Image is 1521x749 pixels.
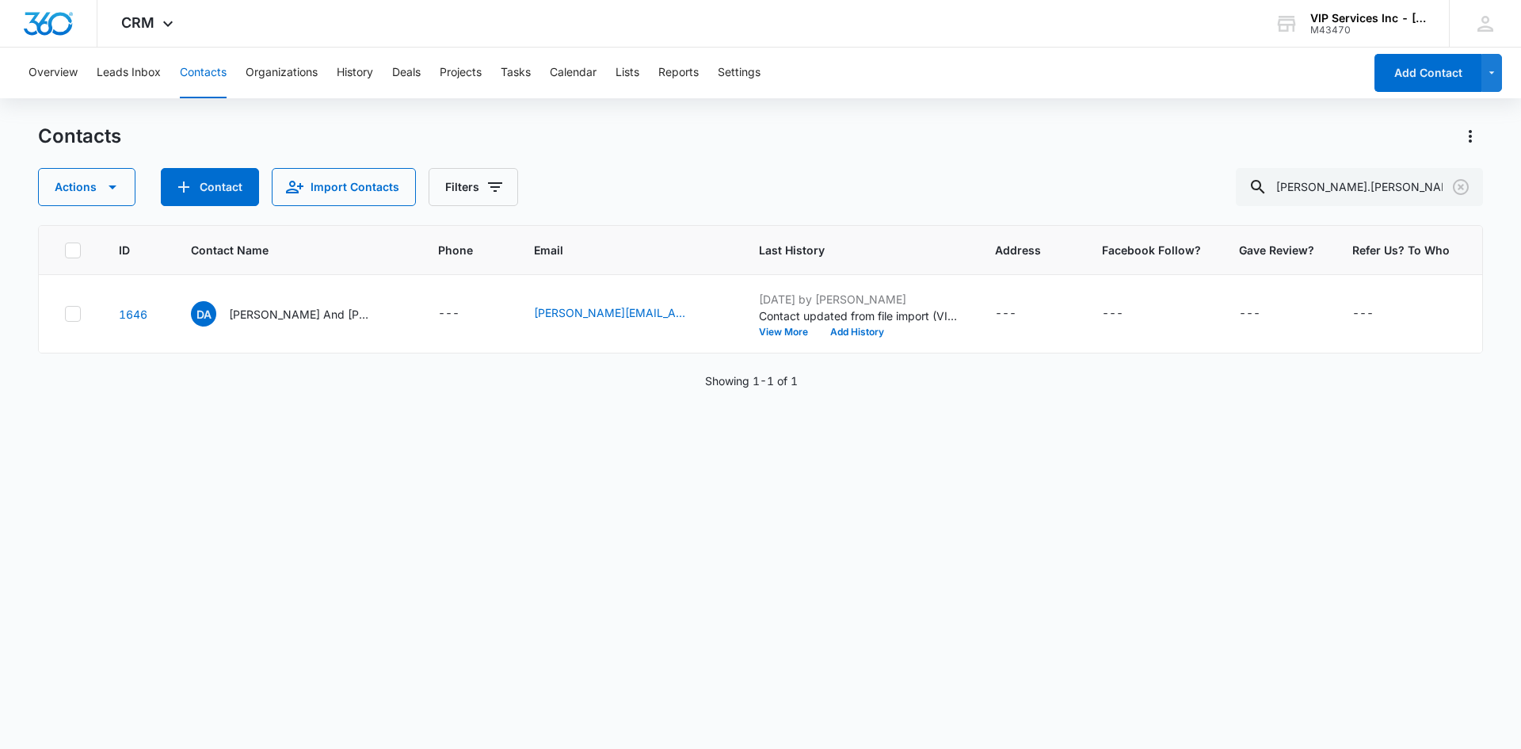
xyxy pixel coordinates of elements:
[121,14,154,31] span: CRM
[534,304,692,321] a: [PERSON_NAME][EMAIL_ADDRESS][PERSON_NAME][DOMAIN_NAME]
[1236,168,1483,206] input: Search Contacts
[38,168,135,206] button: Actions
[161,168,259,206] button: Add Contact
[1239,304,1289,323] div: Gave Review? - - Select to Edit Field
[438,304,459,323] div: ---
[759,308,957,324] p: Contact updated from file import (VIPS all invoiced clients thru 8 2025.xlsx - Sheet1 (2).csv): -...
[119,308,147,321] a: Navigate to contact details page for David And Mary Jane Chau
[995,304,1016,323] div: ---
[392,48,421,98] button: Deals
[534,304,721,323] div: Email - david.c.chau@gmail.com - Select to Edit Field
[616,48,639,98] button: Lists
[1352,242,1450,258] span: Refer Us? To Who
[759,291,957,308] p: [DATE] by [PERSON_NAME]
[1102,304,1123,323] div: ---
[550,48,597,98] button: Calendar
[658,48,699,98] button: Reports
[1102,304,1152,323] div: Facebook Follow? - - Select to Edit Field
[1458,124,1483,149] button: Actions
[119,242,130,258] span: ID
[1374,54,1481,92] button: Add Contact
[534,242,698,258] span: Email
[995,242,1041,258] span: Address
[1448,174,1473,200] button: Clear
[272,168,416,206] button: Import Contacts
[1239,304,1260,323] div: ---
[1239,242,1314,258] span: Gave Review?
[759,327,819,337] button: View More
[246,48,318,98] button: Organizations
[1310,12,1426,25] div: account name
[191,242,377,258] span: Contact Name
[429,168,518,206] button: Filters
[440,48,482,98] button: Projects
[97,48,161,98] button: Leads Inbox
[337,48,373,98] button: History
[1310,25,1426,36] div: account id
[180,48,227,98] button: Contacts
[191,301,216,327] span: DA
[718,48,760,98] button: Settings
[438,242,473,258] span: Phone
[229,306,372,323] p: [PERSON_NAME] And [PERSON_NAME]
[995,304,1045,323] div: Address - - Select to Edit Field
[501,48,531,98] button: Tasks
[438,304,488,323] div: Phone - - Select to Edit Field
[705,373,798,389] p: Showing 1-1 of 1
[29,48,78,98] button: Overview
[819,327,895,337] button: Add History
[1352,304,1374,323] div: ---
[1352,304,1402,323] div: Refer Us? To Who - - Select to Edit Field
[38,124,121,148] h1: Contacts
[1102,242,1201,258] span: Facebook Follow?
[759,242,934,258] span: Last History
[191,301,400,327] div: Contact Name - David And Mary Jane Chau - Select to Edit Field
